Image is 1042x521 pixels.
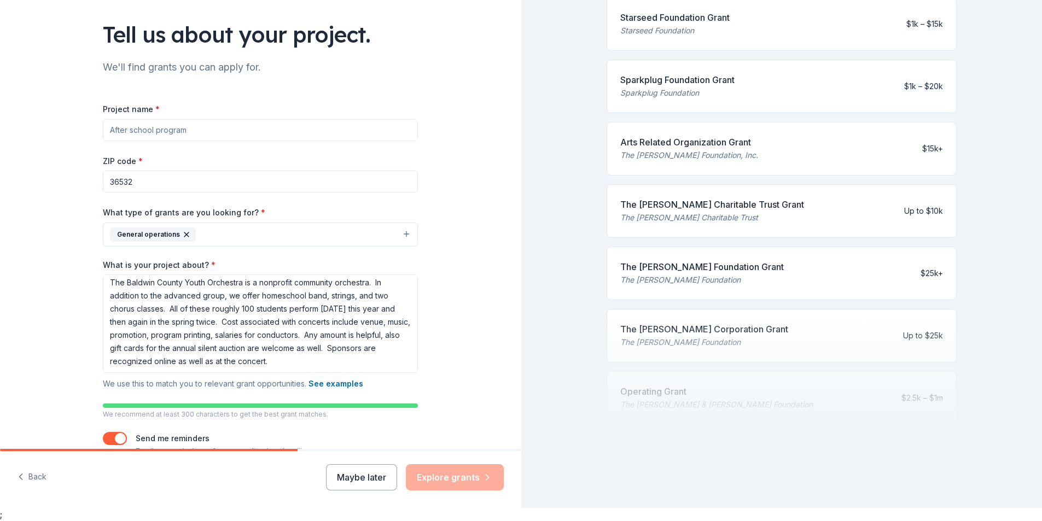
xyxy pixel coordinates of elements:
[103,119,418,141] input: After school program
[136,434,209,443] label: Send me reminders
[103,274,418,373] textarea: The Baldwin County Youth Orchestra is a nonprofit community orchestra. In addition to the advance...
[922,142,943,155] div: $15k+
[620,86,735,99] div: Sparkplug Foundation
[921,267,943,280] div: $25k+
[620,73,735,86] div: Sparkplug Foundation Grant
[103,379,363,388] span: We use this to match you to relevant grant opportunities.
[620,260,784,273] div: The [PERSON_NAME] Foundation Grant
[103,223,418,247] button: General operations
[620,149,758,162] div: The [PERSON_NAME] Foundation, Inc.
[326,464,397,490] button: Maybe later
[103,58,418,76] div: We'll find grants you can apply for.
[110,227,196,242] div: General operations
[103,260,216,271] label: What is your project about?
[620,273,784,286] div: The [PERSON_NAME] Foundation
[103,19,418,50] div: Tell us about your project.
[904,80,943,93] div: $1k – $20k
[103,410,418,419] p: We recommend at least 300 characters to get the best grant matches.
[906,17,943,31] div: $1k – $15k
[136,445,315,458] p: Email me reminders of grant application deadlines
[18,466,46,489] button: Back
[904,204,943,218] div: Up to $10k
[103,171,418,192] input: 12345 (U.S. only)
[620,11,730,24] div: Starseed Foundation Grant
[620,24,730,37] div: Starseed Foundation
[620,211,804,224] div: The [PERSON_NAME] Charitable Trust
[620,136,758,149] div: Arts Related Organization Grant
[103,156,143,167] label: ZIP code
[103,207,265,218] label: What type of grants are you looking for?
[308,377,363,390] button: See examples
[620,198,804,211] div: The [PERSON_NAME] Charitable Trust Grant
[103,104,160,115] label: Project name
